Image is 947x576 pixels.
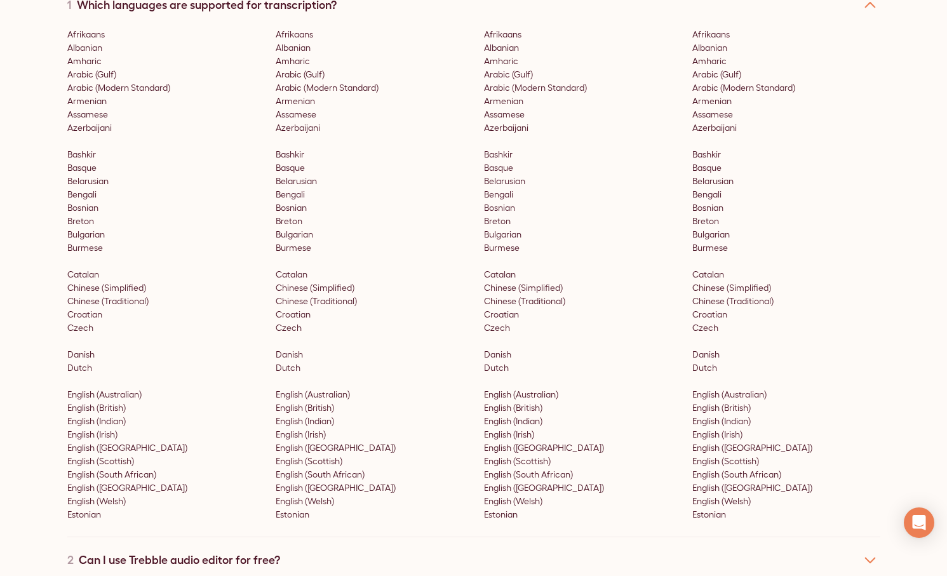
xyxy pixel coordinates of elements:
p: Afrikaans Albanian Amharic Arabic (Gulf) Arabic (Modern Standard) Armenian Assamese Azerbaijani B... [67,28,255,521]
p: Afrikaans Albanian Amharic Arabic (Gulf) Arabic (Modern Standard) Armenian Assamese Azerbaijani B... [484,28,672,521]
div: 2 [67,551,74,568]
p: Afrikaans Albanian Amharic Arabic (Gulf) Arabic (Modern Standard) Armenian Assamese Azerbaijani B... [276,28,464,521]
p: Afrikaans Albanian Amharic Arabic (Gulf) Arabic (Modern Standard) Armenian Assamese Azerbaijani B... [692,28,880,521]
div: Can I use Trebble audio editor for free? [79,551,280,568]
div: Open Intercom Messenger [904,507,934,538]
